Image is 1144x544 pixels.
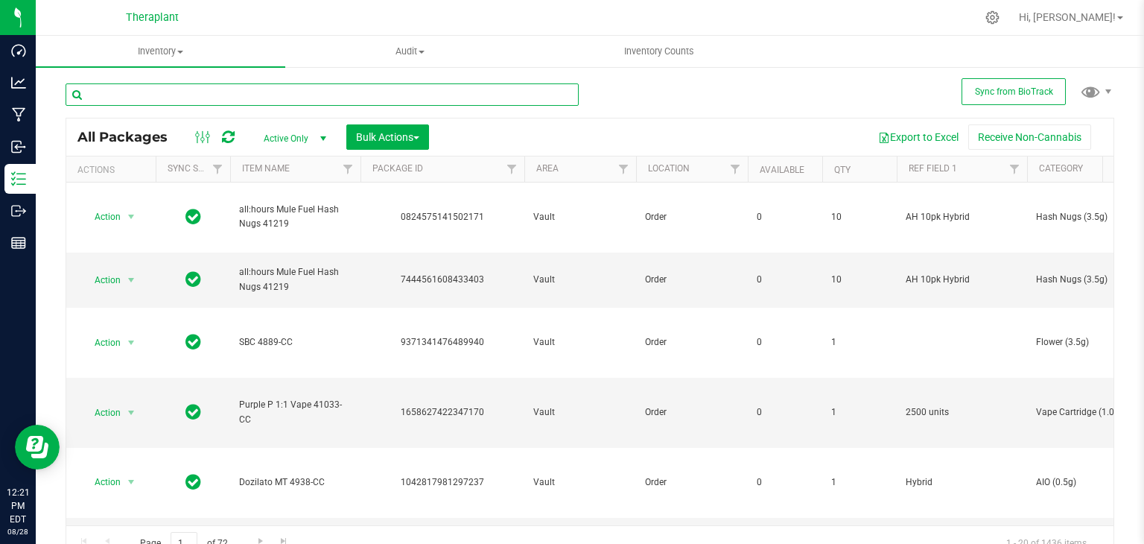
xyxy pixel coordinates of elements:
[7,486,29,526] p: 12:21 PM EDT
[906,405,1018,420] span: 2500 units
[645,405,739,420] span: Order
[536,163,559,174] a: Area
[122,472,141,493] span: select
[185,269,201,290] span: In Sync
[11,75,26,90] inline-svg: Analytics
[1002,156,1027,182] a: Filter
[533,475,627,490] span: Vault
[11,43,26,58] inline-svg: Dashboard
[36,45,285,58] span: Inventory
[185,472,201,493] span: In Sync
[535,36,784,67] a: Inventory Counts
[336,156,360,182] a: Filter
[81,472,121,493] span: Action
[500,156,524,182] a: Filter
[645,475,739,490] span: Order
[533,273,627,287] span: Vault
[831,475,888,490] span: 1
[346,124,429,150] button: Bulk Actions
[906,475,1018,490] span: Hybrid
[185,332,201,352] span: In Sync
[239,475,352,490] span: Dozilato MT 4938-CC
[868,124,968,150] button: Export to Excel
[77,165,150,175] div: Actions
[831,405,888,420] span: 1
[757,273,813,287] span: 0
[285,36,535,67] a: Audit
[760,165,804,175] a: Available
[757,210,813,224] span: 0
[66,83,579,106] input: Search Package ID, Item Name, SKU, Lot or Part Number...
[36,36,285,67] a: Inventory
[122,402,141,423] span: select
[372,163,423,174] a: Package ID
[831,273,888,287] span: 10
[77,129,182,145] span: All Packages
[834,165,851,175] a: Qty
[239,265,352,294] span: all:hours Mule Fuel Hash Nugs 41219
[831,210,888,224] span: 10
[15,425,60,469] iframe: Resource center
[358,335,527,350] div: 9371341476489940
[239,335,352,350] span: SBC 4889-CC
[983,10,1002,25] div: Manage settings
[11,107,26,122] inline-svg: Manufacturing
[358,210,527,224] div: 0824575141502171
[648,163,690,174] a: Location
[533,210,627,224] span: Vault
[122,206,141,227] span: select
[533,335,627,350] span: Vault
[239,398,352,426] span: Purple P 1:1 Vape 41033-CC
[358,273,527,287] div: 7444561608433403
[81,206,121,227] span: Action
[11,203,26,218] inline-svg: Outbound
[185,206,201,227] span: In Sync
[831,335,888,350] span: 1
[239,203,352,231] span: all:hours Mule Fuel Hash Nugs 41219
[81,270,121,291] span: Action
[126,11,179,24] span: Theraplant
[757,335,813,350] span: 0
[611,156,636,182] a: Filter
[968,124,1091,150] button: Receive Non-Cannabis
[909,163,957,174] a: Ref Field 1
[122,332,141,353] span: select
[604,45,714,58] span: Inventory Counts
[645,210,739,224] span: Order
[757,405,813,420] span: 0
[358,475,527,490] div: 1042817981297237
[286,45,534,58] span: Audit
[11,235,26,250] inline-svg: Reports
[356,131,419,143] span: Bulk Actions
[122,270,141,291] span: select
[533,405,627,420] span: Vault
[645,335,739,350] span: Order
[242,163,290,174] a: Item Name
[7,526,29,537] p: 08/28
[11,139,26,154] inline-svg: Inbound
[906,273,1018,287] span: AH 10pk Hybrid
[358,405,527,420] div: 1658627422347170
[975,86,1053,97] span: Sync from BioTrack
[81,402,121,423] span: Action
[1039,163,1083,174] a: Category
[168,163,225,174] a: Sync Status
[185,402,201,423] span: In Sync
[206,156,230,182] a: Filter
[723,156,748,182] a: Filter
[81,332,121,353] span: Action
[757,475,813,490] span: 0
[11,171,26,186] inline-svg: Inventory
[962,78,1066,105] button: Sync from BioTrack
[645,273,739,287] span: Order
[1019,11,1116,23] span: Hi, [PERSON_NAME]!
[906,210,1018,224] span: AH 10pk Hybrid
